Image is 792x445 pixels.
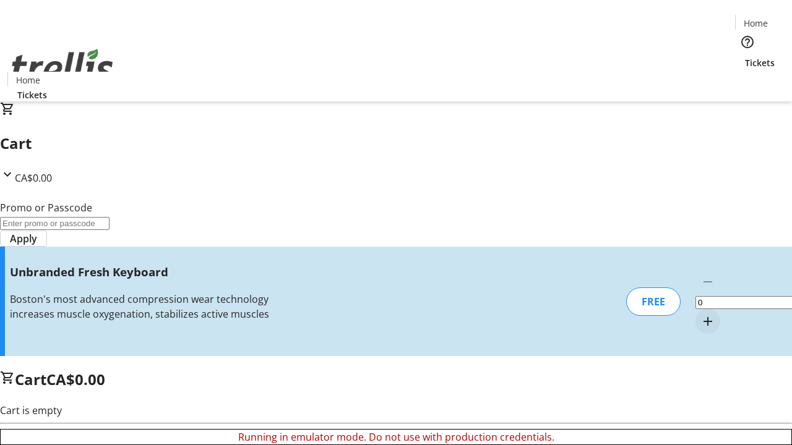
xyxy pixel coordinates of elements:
div: Boston's most advanced compression wear technology increases muscle oxygenation, stabilizes activ... [10,292,280,321]
button: Increment by one [695,309,720,334]
h3: Unbranded Fresh Keyboard [10,263,280,281]
a: Tickets [735,56,785,69]
span: Home [744,17,768,30]
span: Home [16,74,40,87]
span: CA$0.00 [46,369,105,389]
span: CA$0.00 [15,171,52,185]
span: Apply [10,231,37,246]
a: Tickets [7,88,57,101]
button: Help [735,30,760,54]
div: FREE [626,287,681,316]
a: Home [8,74,48,87]
span: Tickets [745,56,775,69]
a: Home [736,17,775,30]
button: Cart [735,69,760,94]
img: Orient E2E Organization JzeHNOPHKx's Logo [7,35,118,97]
span: Tickets [17,88,47,101]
